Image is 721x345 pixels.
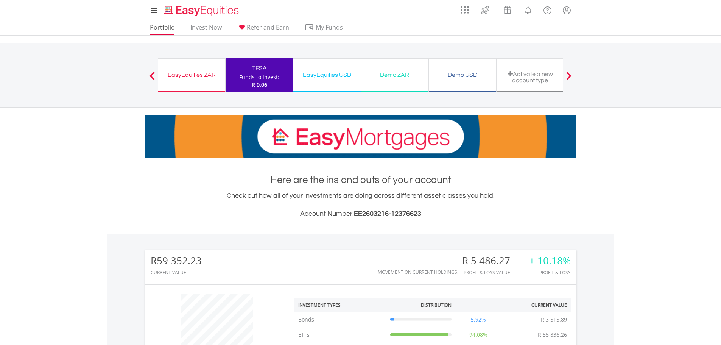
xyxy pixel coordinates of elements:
th: Current Value [501,298,571,312]
div: R 5 486.27 [462,255,520,266]
a: Invest Now [187,23,225,35]
a: Notifications [519,2,538,17]
th: Investment Types [294,298,386,312]
td: 5.92% [455,312,501,327]
div: EasyEquities USD [298,70,356,80]
img: EasyEquities_Logo.png [163,5,242,17]
div: Check out how all of your investments are doing across different asset classes you hold. [145,190,576,219]
a: My Profile [557,2,576,19]
img: EasyMortage Promotion Banner [145,115,576,158]
img: thrive-v2.svg [479,4,491,16]
div: Demo ZAR [366,70,424,80]
div: Movement on Current Holdings: [378,270,458,275]
h3: Account Number: [145,209,576,219]
a: FAQ's and Support [538,2,557,17]
a: Refer and Earn [234,23,292,35]
span: My Funds [305,22,354,32]
span: R 0.06 [252,81,267,88]
div: Funds to invest: [239,73,279,81]
a: AppsGrid [456,2,474,14]
div: Demo USD [433,70,492,80]
a: Vouchers [496,2,519,16]
a: Portfolio [147,23,178,35]
span: Refer and Earn [247,23,289,31]
div: Profit & Loss Value [462,270,520,275]
td: R 55 836.26 [534,327,571,342]
td: 94.08% [455,327,501,342]
div: TFSA [230,63,289,73]
img: vouchers-v2.svg [501,4,514,16]
div: Distribution [421,302,452,308]
td: R 3 515.89 [537,312,571,327]
div: R59 352.23 [151,255,202,266]
div: Profit & Loss [529,270,571,275]
td: Bonds [294,312,386,327]
div: Activate a new account type [501,71,559,83]
td: ETFs [294,327,386,342]
span: EE2603216-12376623 [354,210,421,217]
h1: Here are the ins and outs of your account [145,173,576,187]
div: + 10.18% [529,255,571,266]
img: grid-menu-icon.svg [461,6,469,14]
a: Home page [161,2,242,17]
div: EasyEquities ZAR [163,70,221,80]
div: CURRENT VALUE [151,270,202,275]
